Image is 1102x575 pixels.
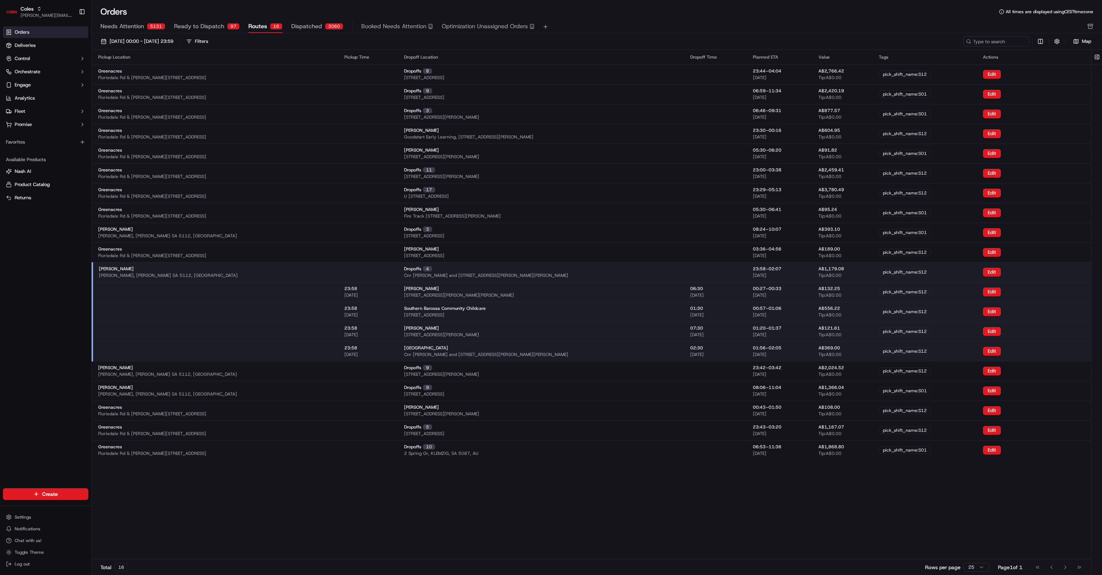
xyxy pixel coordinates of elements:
[753,54,807,60] div: Planned ETA
[147,23,165,30] div: 5131
[818,266,844,272] span: A$1,179.08
[983,110,1001,118] button: Edit
[33,70,120,77] div: Start new chat
[879,71,931,78] div: pick_shift_name:S12
[753,272,766,278] span: [DATE]
[3,547,88,557] button: Toggle Theme
[404,292,514,298] span: [STREET_ADDRESS][PERSON_NAME][PERSON_NAME]
[879,54,971,60] div: Tags
[983,208,1001,217] button: Edit
[21,5,34,12] button: Coles
[404,246,439,252] span: [PERSON_NAME]
[23,114,59,119] span: [PERSON_NAME]
[98,391,237,397] span: [PERSON_NAME], [PERSON_NAME] SA 5112, [GEOGRAPHIC_DATA]
[3,179,88,190] button: Product Catalog
[879,407,931,414] div: pick_shift_name:S12
[73,182,89,187] span: Pylon
[65,114,80,119] span: [DATE]
[404,365,421,371] span: Dropoffs
[15,114,21,120] img: 1736555255976-a54dd68f-1ca7-489b-9aae-adbdc363a1c4
[98,385,133,390] span: [PERSON_NAME]
[15,561,30,567] span: Log out
[6,181,85,188] a: Product Catalog
[404,114,479,120] span: [STREET_ADDRESS][PERSON_NAME]
[15,168,31,175] span: Nash AI
[879,288,931,296] div: pick_shift_name:S12
[818,332,842,338] span: Tip: A$0.00
[753,114,766,120] span: [DATE]
[15,164,56,171] span: Knowledge Base
[404,371,479,377] span: [STREET_ADDRESS][PERSON_NAME]
[404,286,439,292] span: [PERSON_NAME]
[7,107,19,118] img: Liam S.
[404,391,444,397] span: [STREET_ADDRESS]
[98,424,122,430] span: Greenacres
[690,325,703,331] span: 07:30
[404,385,421,390] span: Dropoffs
[818,365,844,371] span: A$2,024.52
[818,226,840,232] span: A$393.10
[690,305,703,311] span: 01:30
[818,174,842,179] span: Tip: A$0.00
[325,23,343,30] div: 3060
[404,147,439,153] span: [PERSON_NAME]
[98,147,122,153] span: Greenacres
[97,36,177,47] button: [DATE] 00:00 - [DATE] 23:59
[983,169,1001,178] button: Edit
[3,512,88,522] button: Settings
[690,312,704,318] span: [DATE]
[879,150,931,157] div: pick_shift_name:S01
[818,114,842,120] span: Tip: A$0.00
[3,154,88,166] div: Available Products
[98,411,206,417] span: Floriedale Rd & [PERSON_NAME][STREET_ADDRESS]
[404,207,439,212] span: [PERSON_NAME]
[6,194,85,201] a: Returns
[404,253,444,259] span: [STREET_ADDRESS]
[15,70,29,83] img: 1755196953914-cd9d9cba-b7f7-46ee-b6f5-75ff69acacf5
[879,328,931,335] div: pick_shift_name:S12
[818,134,842,140] span: Tip: A$0.00
[404,193,449,199] span: U [STREET_ADDRESS]
[818,75,842,81] span: Tip: A$0.00
[818,305,840,311] span: A$556.22
[344,352,358,357] span: [DATE]
[3,136,88,148] div: Favorites
[6,6,18,18] img: Coles
[963,36,1029,47] input: Type to search
[404,424,421,430] span: Dropoffs
[195,38,208,45] div: Filters
[4,161,59,174] a: 📗Knowledge Base
[21,12,73,18] button: [PERSON_NAME][EMAIL_ADDRESS][DOMAIN_NAME]
[753,167,781,173] span: 23:00 – 03:38
[59,161,121,174] a: 💻API Documentation
[1006,9,1093,15] span: All times are displayed using CEST timezone
[98,54,333,60] div: Pickup Location
[753,424,781,430] span: 23:43 – 03:20
[69,164,118,171] span: API Documentation
[404,54,678,60] div: Dropoff Location
[983,367,1001,375] button: Edit
[19,47,132,55] input: Got a question? Start typing here...
[24,133,27,139] span: •
[3,166,88,177] button: Nash AI
[15,42,36,49] span: Deliveries
[879,387,931,394] div: pick_shift_name:S01
[818,246,840,252] span: A$189.00
[818,253,842,259] span: Tip: A$0.00
[879,189,931,197] div: pick_shift_name:S12
[753,108,781,114] span: 06:46 – 09:31
[753,352,766,357] span: [DATE]
[1068,37,1096,46] button: Map
[818,385,844,390] span: A$1,366.04
[690,54,741,60] div: Dropoff Time
[818,213,842,219] span: Tip: A$0.00
[98,246,122,252] span: Greenacres
[879,249,931,256] div: pick_shift_name:S12
[879,367,931,375] div: pick_shift_name:S12
[983,347,1001,356] button: Edit
[983,189,1001,197] button: Edit
[753,88,781,94] span: 06:59 – 11:34
[98,108,122,114] span: Greenacres
[690,292,704,298] span: [DATE]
